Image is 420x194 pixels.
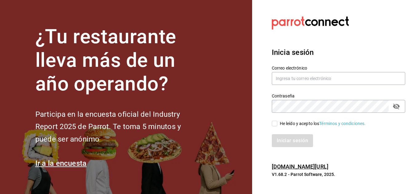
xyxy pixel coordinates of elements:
a: [DOMAIN_NAME][URL] [272,163,328,170]
a: Ir a la encuesta [35,159,87,168]
input: Ingresa tu correo electrónico [272,72,405,85]
h3: Inicia sesión [272,47,405,58]
label: Contraseña [272,94,405,98]
h2: Participa en la encuesta oficial del Industry Report 2025 de Parrot. Te toma 5 minutos y puede se... [35,108,201,146]
label: Correo electrónico [272,66,405,70]
h1: ¿Tu restaurante lleva más de un año operando? [35,25,201,96]
div: He leído y acepto los [280,120,366,127]
button: passwordField [391,101,402,112]
a: Términos y condiciones. [319,121,366,126]
p: V1.68.2 - Parrot Software, 2025. [272,171,405,177]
